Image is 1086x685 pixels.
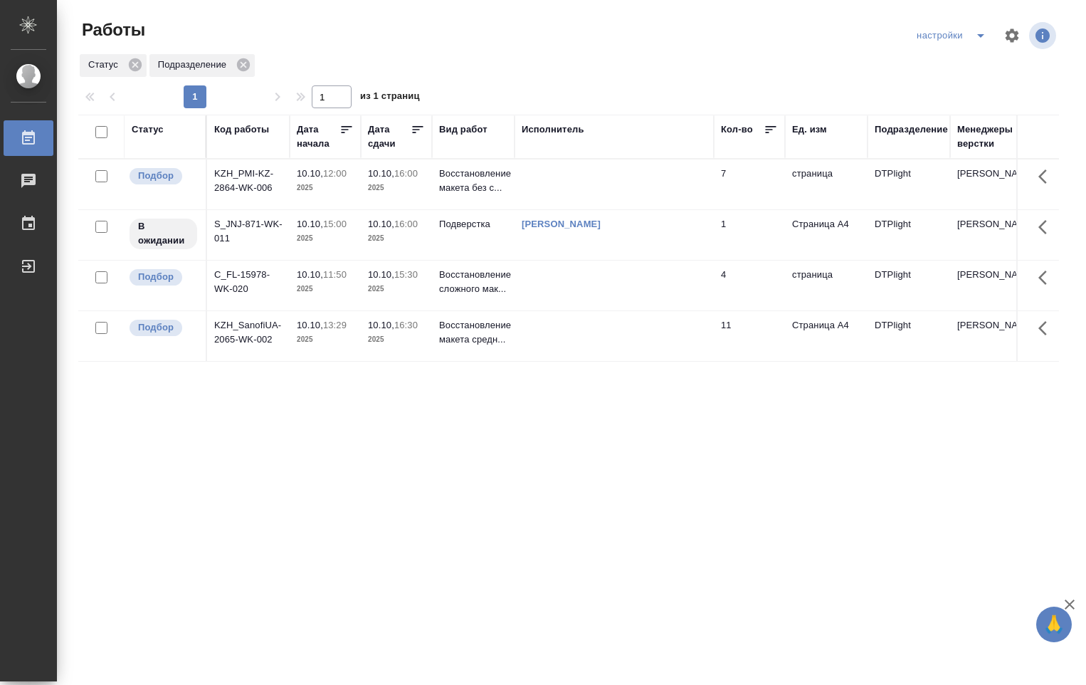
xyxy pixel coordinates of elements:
div: split button [913,24,995,47]
span: 🙏 [1042,610,1066,639]
p: В ожидании [138,219,189,248]
div: Исполнитель назначен, приступать к работе пока рано [128,217,199,251]
div: Дата начала [297,122,339,151]
p: 10.10, [368,219,394,229]
div: Можно подбирать исполнителей [128,167,199,186]
p: Восстановление макета средн... [439,318,507,347]
p: 2025 [368,282,425,296]
p: [PERSON_NAME] [957,217,1026,231]
td: страница [785,160,868,209]
td: KZH_SanofiUA-2065-WK-002 [207,311,290,361]
p: 16:30 [394,320,418,330]
p: 16:00 [394,168,418,179]
div: Статус [132,122,164,137]
p: 2025 [297,333,354,347]
td: 7 [714,160,785,209]
p: Подверстка [439,217,507,231]
p: 2025 [297,282,354,296]
p: 15:30 [394,269,418,280]
p: Подбор [138,270,174,284]
button: Здесь прячутся важные кнопки [1030,160,1064,194]
td: KZH_PMI-KZ-2864-WK-006 [207,160,290,209]
td: DTPlight [868,210,950,260]
button: Здесь прячутся важные кнопки [1030,311,1064,345]
div: Статус [80,54,147,77]
td: Страница А4 [785,210,868,260]
p: 2025 [297,231,354,246]
p: 10.10, [368,320,394,330]
p: 11:50 [323,269,347,280]
div: Можно подбирать исполнителей [128,318,199,338]
td: C_FL-15978-WK-020 [207,261,290,310]
div: Вид работ [439,122,487,137]
a: [PERSON_NAME] [522,219,601,229]
td: DTPlight [868,160,950,209]
p: 10.10, [297,219,323,229]
p: 10.10, [368,168,394,179]
td: DTPlight [868,311,950,361]
p: 15:00 [323,219,347,229]
td: DTPlight [868,261,950,310]
div: Менеджеры верстки [957,122,1026,151]
p: 10.10, [368,269,394,280]
p: 2025 [368,231,425,246]
td: страница [785,261,868,310]
p: Статус [88,58,123,72]
p: [PERSON_NAME] [957,268,1026,282]
p: 10.10, [297,269,323,280]
p: 2025 [297,181,354,195]
td: Страница А4 [785,311,868,361]
p: 2025 [368,181,425,195]
div: Код работы [214,122,269,137]
span: из 1 страниц [360,88,420,108]
span: Настроить таблицу [995,19,1029,53]
p: 16:00 [394,219,418,229]
p: Подразделение [158,58,231,72]
div: Исполнитель [522,122,584,137]
p: Подбор [138,320,174,335]
td: 1 [714,210,785,260]
p: 12:00 [323,168,347,179]
button: 🙏 [1036,607,1072,642]
div: Кол-во [721,122,753,137]
p: 10.10, [297,168,323,179]
td: 4 [714,261,785,310]
span: Посмотреть информацию [1029,22,1059,49]
p: Восстановление макета без с... [439,167,507,195]
p: 2025 [368,333,425,347]
div: Подразделение [875,122,948,137]
div: Дата сдачи [368,122,411,151]
button: Здесь прячутся важные кнопки [1030,261,1064,295]
p: [PERSON_NAME] [957,167,1026,181]
p: Восстановление сложного мак... [439,268,507,296]
p: 10.10, [297,320,323,330]
td: S_JNJ-871-WK-011 [207,210,290,260]
p: [PERSON_NAME] [957,318,1026,333]
div: Подразделение [149,54,255,77]
button: Здесь прячутся важные кнопки [1030,210,1064,244]
p: 13:29 [323,320,347,330]
div: Ед. изм [792,122,827,137]
p: Подбор [138,169,174,183]
div: Можно подбирать исполнителей [128,268,199,287]
td: 11 [714,311,785,361]
span: Работы [78,19,145,41]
